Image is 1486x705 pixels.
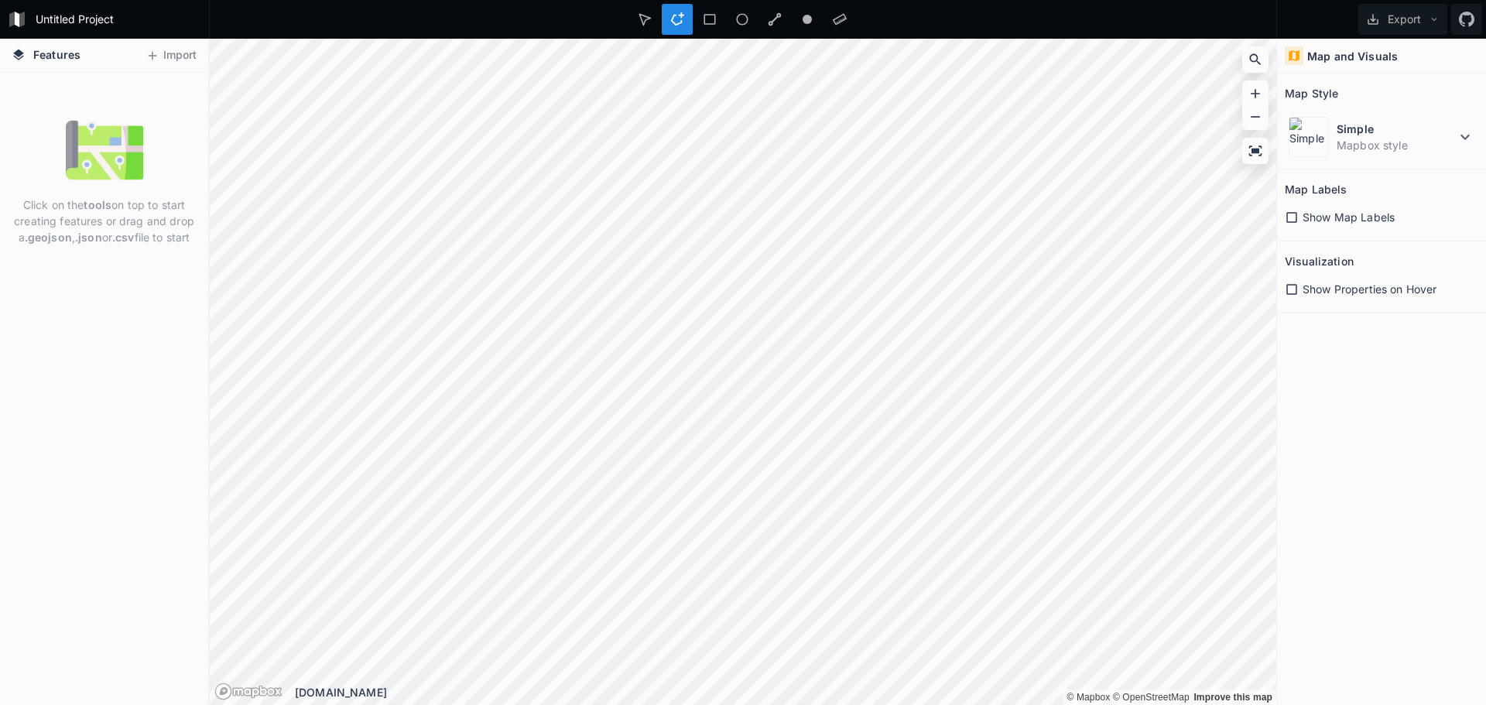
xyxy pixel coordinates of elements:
[1289,117,1329,157] img: Simple
[138,43,204,68] button: Import
[25,231,72,244] strong: .geojson
[84,198,111,211] strong: tools
[112,231,135,244] strong: .csv
[1285,249,1354,273] h2: Visualization
[1307,48,1398,64] h4: Map and Visuals
[66,111,143,189] img: empty
[12,197,197,245] p: Click on the on top to start creating features or drag and drop a , or file to start
[1113,692,1190,703] a: OpenStreetMap
[1337,137,1456,153] dd: Mapbox style
[1303,209,1395,225] span: Show Map Labels
[1303,281,1436,297] span: Show Properties on Hover
[1285,81,1338,105] h2: Map Style
[1358,4,1447,35] button: Export
[1067,692,1110,703] a: Mapbox
[214,683,282,700] a: Mapbox logo
[1285,177,1347,201] h2: Map Labels
[33,46,80,63] span: Features
[295,684,1276,700] div: [DOMAIN_NAME]
[75,231,102,244] strong: .json
[1193,692,1272,703] a: Map feedback
[1337,121,1456,137] dt: Simple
